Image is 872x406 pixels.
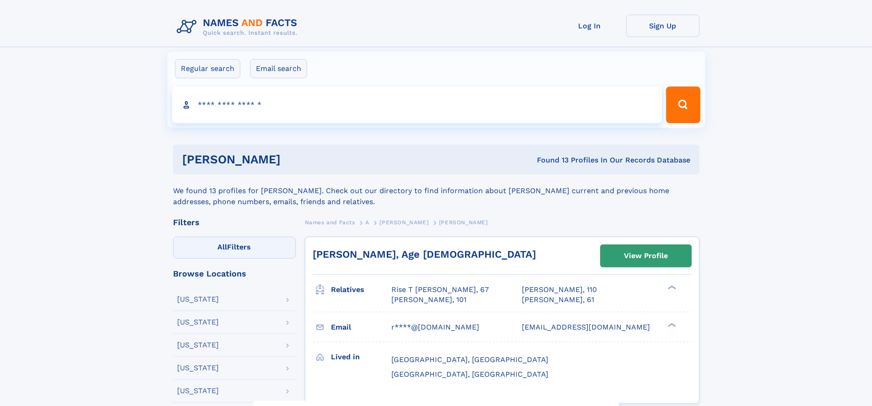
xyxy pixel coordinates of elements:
[173,218,296,227] div: Filters
[173,237,296,259] label: Filters
[553,15,626,37] a: Log In
[391,370,548,379] span: [GEOGRAPHIC_DATA], [GEOGRAPHIC_DATA]
[666,285,677,291] div: ❯
[217,243,227,251] span: All
[522,285,597,295] a: [PERSON_NAME], 110
[250,59,307,78] label: Email search
[177,387,219,395] div: [US_STATE]
[305,217,355,228] a: Names and Facts
[331,282,391,298] h3: Relatives
[409,155,690,165] div: Found 13 Profiles In Our Records Database
[175,59,240,78] label: Regular search
[177,364,219,372] div: [US_STATE]
[391,295,466,305] a: [PERSON_NAME], 101
[331,349,391,365] h3: Lived in
[379,217,428,228] a: [PERSON_NAME]
[177,296,219,303] div: [US_STATE]
[182,154,409,165] h1: [PERSON_NAME]
[391,285,489,295] a: Rise T [PERSON_NAME], 67
[666,87,700,123] button: Search Button
[391,355,548,364] span: [GEOGRAPHIC_DATA], [GEOGRAPHIC_DATA]
[172,87,662,123] input: search input
[439,219,488,226] span: [PERSON_NAME]
[173,270,296,278] div: Browse Locations
[666,322,677,328] div: ❯
[173,174,699,207] div: We found 13 profiles for [PERSON_NAME]. Check out our directory to find information about [PERSON...
[177,341,219,349] div: [US_STATE]
[522,295,594,305] a: [PERSON_NAME], 61
[365,217,369,228] a: A
[177,319,219,326] div: [US_STATE]
[365,219,369,226] span: A
[313,249,536,260] a: [PERSON_NAME], Age [DEMOGRAPHIC_DATA]
[626,15,699,37] a: Sign Up
[379,219,428,226] span: [PERSON_NAME]
[624,245,668,266] div: View Profile
[522,323,650,331] span: [EMAIL_ADDRESS][DOMAIN_NAME]
[331,319,391,335] h3: Email
[601,245,691,267] a: View Profile
[173,15,305,39] img: Logo Names and Facts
